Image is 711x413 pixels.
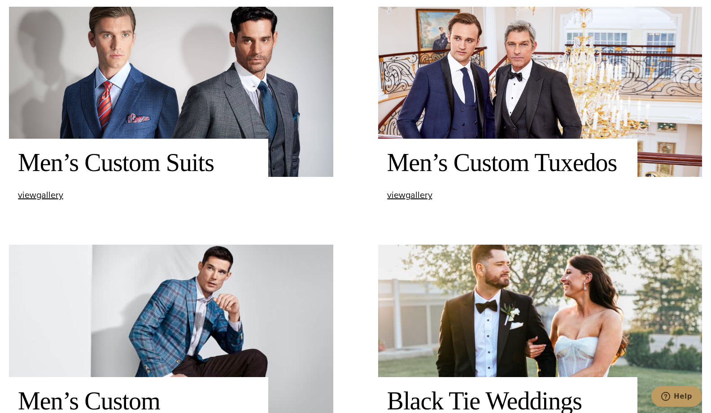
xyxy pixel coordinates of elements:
span: view gallery [387,188,432,202]
iframe: Opens a widget where you can chat to one of our agents [651,386,702,409]
img: 2 models wearing bespoke wedding tuxedos. One wearing black single breasted peak lapel and one we... [378,7,702,177]
a: viewgallery [18,190,63,200]
h2: Men’s Custom Suits [18,148,259,178]
img: Two clients in wedding suits. One wearing a double breasted blue paid suit with orange tie. One w... [9,7,333,177]
h2: Men’s Custom Tuxedos [387,148,628,178]
a: viewgallery [387,190,432,200]
span: view gallery [18,188,63,202]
